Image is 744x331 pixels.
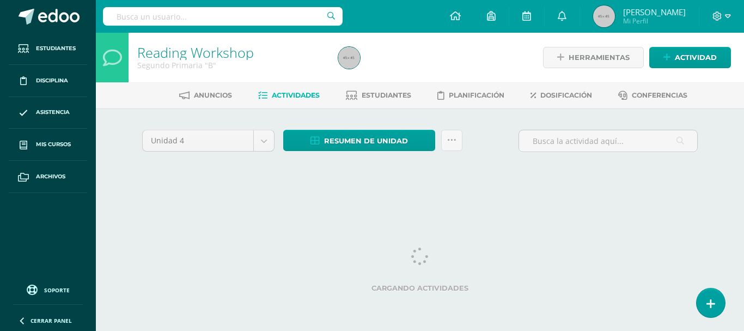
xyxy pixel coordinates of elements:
span: Estudiantes [36,44,76,53]
img: 45x45 [593,5,615,27]
a: Archivos [9,161,87,193]
input: Busca un usuario... [103,7,343,26]
a: Unidad 4 [143,130,274,151]
label: Cargando actividades [142,284,698,292]
a: Actividad [649,47,731,68]
h1: Reading Workshop [137,45,325,60]
a: Soporte [13,282,83,297]
a: Conferencias [618,87,687,104]
span: Actividad [675,47,717,68]
span: Herramientas [569,47,630,68]
a: Estudiantes [9,33,87,65]
span: Cerrar panel [31,317,72,324]
span: Soporte [44,286,70,294]
input: Busca la actividad aquí... [519,130,697,152]
span: Unidad 4 [151,130,245,151]
span: Dosificación [540,91,592,99]
a: Herramientas [543,47,644,68]
a: Reading Workshop [137,43,254,62]
a: Disciplina [9,65,87,97]
span: Asistencia [36,108,70,117]
span: Anuncios [194,91,232,99]
a: Resumen de unidad [283,130,435,151]
a: Estudiantes [346,87,411,104]
a: Dosificación [530,87,592,104]
a: Asistencia [9,97,87,129]
span: Mis cursos [36,140,71,149]
span: Estudiantes [362,91,411,99]
a: Actividades [258,87,320,104]
a: Planificación [437,87,504,104]
span: Resumen de unidad [324,131,408,151]
a: Mis cursos [9,129,87,161]
a: Anuncios [179,87,232,104]
span: Disciplina [36,76,68,85]
span: Conferencias [632,91,687,99]
span: [PERSON_NAME] [623,7,686,17]
span: Actividades [272,91,320,99]
span: Planificación [449,91,504,99]
img: 45x45 [338,47,360,69]
span: Mi Perfil [623,16,686,26]
div: Segundo Primaria 'B' [137,60,325,70]
span: Archivos [36,172,65,181]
